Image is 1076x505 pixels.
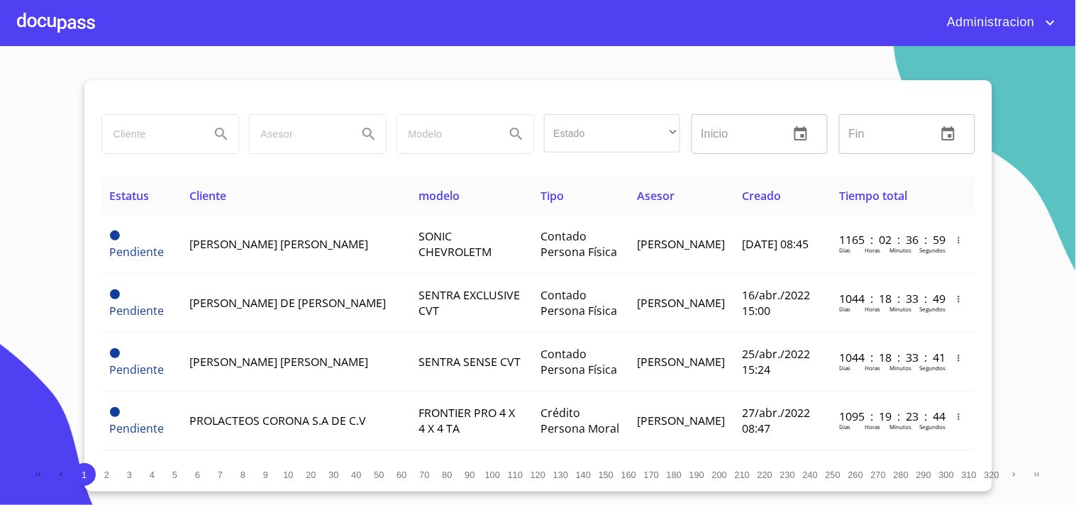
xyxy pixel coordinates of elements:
[913,463,936,486] button: 290
[544,114,680,152] div: ​
[189,354,368,370] span: [PERSON_NAME] [PERSON_NAME]
[418,287,520,318] span: SENTRA EXCLUSIVE CVT
[442,470,452,480] span: 80
[189,236,368,252] span: [PERSON_NAME] [PERSON_NAME]
[540,228,617,260] span: Contado Persona Física
[731,463,754,486] button: 210
[540,287,617,318] span: Contado Persona Física
[187,463,209,486] button: 6
[172,470,177,480] span: 5
[465,470,475,480] span: 90
[867,463,890,486] button: 270
[889,246,911,254] p: Minutos
[742,236,809,252] span: [DATE] 08:45
[499,117,533,151] button: Search
[667,470,682,480] span: 180
[981,463,1004,486] button: 320
[531,470,545,480] span: 120
[848,470,863,480] span: 260
[889,305,911,313] p: Minutos
[595,463,618,486] button: 150
[826,470,841,480] span: 250
[839,246,850,254] p: Dias
[110,231,120,240] span: Pendiente
[328,470,338,480] span: 30
[540,346,617,377] span: Contado Persona Física
[663,463,686,486] button: 180
[689,470,704,480] span: 190
[754,463,777,486] button: 220
[618,463,640,486] button: 160
[351,470,361,480] span: 40
[540,188,564,204] span: Tipo
[418,354,521,370] span: SENTRA SENSE CVT
[306,470,316,480] span: 20
[936,11,1059,34] button: account of current user
[73,463,96,486] button: 1
[637,236,725,252] span: [PERSON_NAME]
[209,463,232,486] button: 7
[110,407,120,417] span: Pendiente
[540,405,619,436] span: Crédito Persona Moral
[240,470,245,480] span: 8
[839,409,935,424] p: 1095 : 19 : 23 : 44
[277,463,300,486] button: 10
[110,244,165,260] span: Pendiente
[780,470,795,480] span: 230
[686,463,709,486] button: 190
[150,470,155,480] span: 4
[640,463,663,486] button: 170
[323,463,345,486] button: 30
[839,188,907,204] span: Tiempo total
[283,470,293,480] span: 10
[96,463,118,486] button: 2
[189,295,386,311] span: [PERSON_NAME] DE [PERSON_NAME]
[839,232,935,248] p: 1165 : 02 : 36 : 59
[916,470,931,480] span: 290
[102,115,199,153] input: search
[637,295,725,311] span: [PERSON_NAME]
[889,364,911,372] p: Minutos
[110,362,165,377] span: Pendiente
[414,463,436,486] button: 70
[300,463,323,486] button: 20
[894,470,909,480] span: 280
[127,470,132,480] span: 3
[110,289,120,299] span: Pendiente
[709,463,731,486] button: 200
[637,413,725,428] span: [PERSON_NAME]
[485,470,500,480] span: 100
[712,470,727,480] span: 200
[255,463,277,486] button: 9
[865,246,880,254] p: Horas
[418,405,515,436] span: FRONTIER PRO 4 X 4 X 4 TA
[865,305,880,313] p: Horas
[110,188,150,204] span: Estatus
[742,405,810,436] span: 27/abr./2022 08:47
[508,470,523,480] span: 110
[958,463,981,486] button: 310
[871,470,886,480] span: 270
[919,305,945,313] p: Segundos
[418,188,460,204] span: modelo
[110,303,165,318] span: Pendiente
[889,423,911,431] p: Minutos
[352,117,386,151] button: Search
[572,463,595,486] button: 140
[396,470,406,480] span: 60
[397,115,494,153] input: search
[391,463,414,486] button: 60
[919,246,945,254] p: Segundos
[418,228,492,260] span: SONIC CHEVROLETM
[637,354,725,370] span: [PERSON_NAME]
[839,423,850,431] p: Dias
[803,470,818,480] span: 240
[742,287,810,318] span: 16/abr./2022 15:00
[553,470,568,480] span: 130
[204,117,238,151] button: Search
[621,470,636,480] span: 160
[735,470,750,480] span: 210
[845,463,867,486] button: 260
[936,463,958,486] button: 300
[742,188,781,204] span: Creado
